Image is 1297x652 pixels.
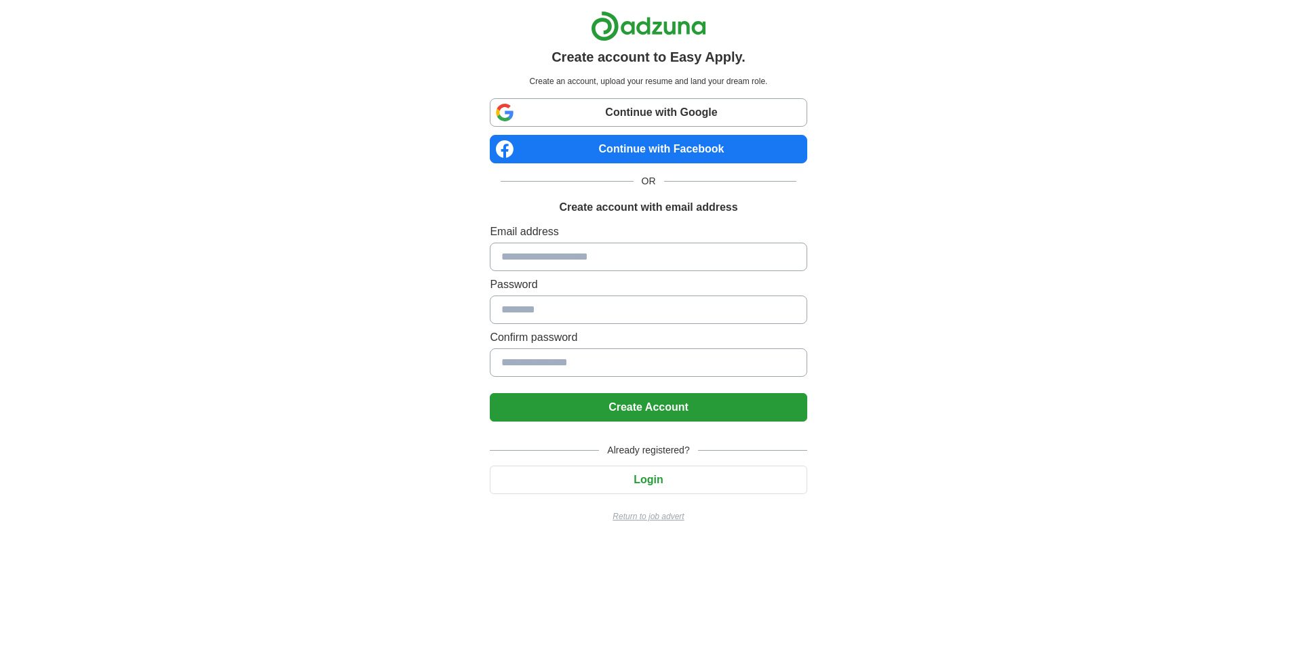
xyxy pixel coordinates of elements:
[490,135,807,163] a: Continue with Facebook
[559,199,737,216] h1: Create account with email address
[490,277,807,293] label: Password
[490,393,807,422] button: Create Account
[490,474,807,485] a: Login
[490,329,807,346] label: Confirm password
[551,47,746,67] h1: Create account to Easy Apply.
[490,466,807,494] button: Login
[490,98,807,127] a: Continue with Google
[490,224,807,240] label: Email address
[599,443,697,457] span: Already registered?
[591,11,706,41] img: Adzuna logo
[634,174,664,188] span: OR
[492,75,804,87] p: Create an account, upload your resume and land your dream role.
[490,510,807,523] a: Return to job advert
